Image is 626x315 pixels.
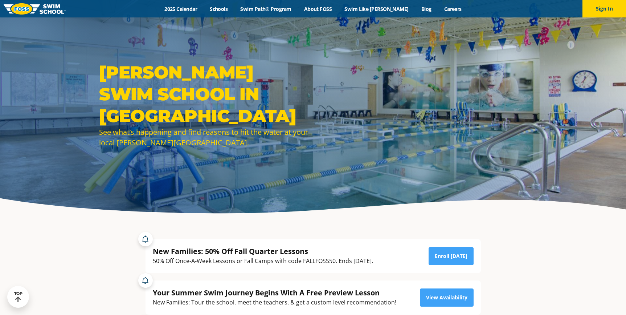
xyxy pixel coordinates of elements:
div: See what’s happening and find reasons to hit the water at your local [PERSON_NAME][GEOGRAPHIC_DATA]. [99,127,310,148]
a: Swim Path® Program [234,5,298,12]
a: About FOSS [298,5,338,12]
div: 50% Off Once-A-Week Lessons or Fall Camps with code FALLFOSS50. Ends [DATE]. [153,256,373,266]
a: View Availability [420,288,474,307]
div: New Families: 50% Off Fall Quarter Lessons [153,246,373,256]
a: Swim Like [PERSON_NAME] [338,5,415,12]
div: TOP [14,291,22,303]
a: Careers [438,5,468,12]
h1: [PERSON_NAME] Swim School in [GEOGRAPHIC_DATA] [99,61,310,127]
a: Schools [204,5,234,12]
div: New Families: Tour the school, meet the teachers, & get a custom level recommendation! [153,298,396,307]
a: Blog [415,5,438,12]
div: Your Summer Swim Journey Begins With A Free Preview Lesson [153,288,396,298]
a: Enroll [DATE] [429,247,474,265]
img: FOSS Swim School Logo [4,3,66,15]
a: 2025 Calendar [158,5,204,12]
